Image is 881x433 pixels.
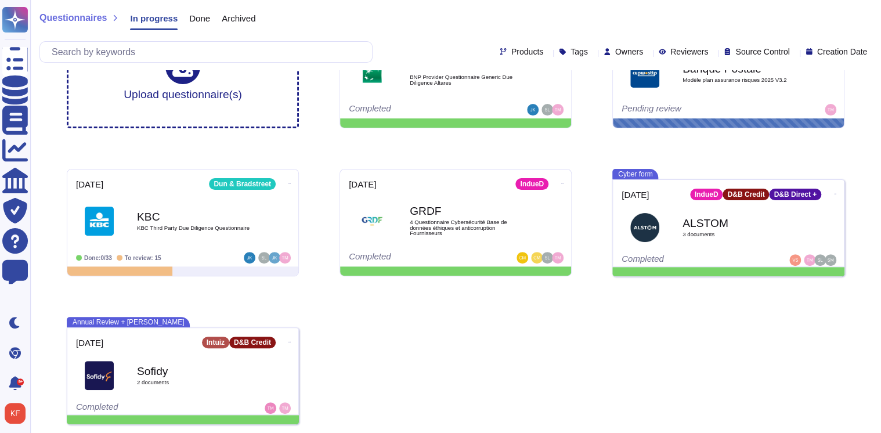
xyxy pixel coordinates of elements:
div: Intuiz [202,337,229,348]
span: Creation Date [817,48,867,56]
img: user [814,254,826,266]
span: Questionnaires [39,13,107,23]
img: user [825,254,836,266]
div: 9+ [17,378,24,385]
img: user [517,252,528,264]
span: [DATE] [622,190,649,199]
span: In progress [130,14,178,23]
img: Logo [358,59,387,88]
img: user [5,403,26,424]
span: 3 document s [683,232,799,237]
img: user [244,252,255,264]
span: To review: 15 [125,255,161,261]
img: user [269,252,280,264]
img: Logo [358,207,387,236]
img: user [279,252,291,264]
div: D&B Direct + [769,189,821,200]
div: Completed [349,104,491,116]
img: Logo [630,59,659,88]
img: user [789,254,801,266]
span: Completed [622,254,664,264]
img: user [804,254,815,266]
img: user [265,402,276,414]
img: user [541,104,553,116]
div: Pending review [622,104,764,116]
div: IndueD [515,178,548,190]
img: user [552,104,564,116]
img: user [531,252,543,264]
span: Modèle plan assurance risques 2025 V3.2 [683,77,799,83]
span: Completed [76,402,118,412]
span: Tags [571,48,588,56]
span: Done [189,14,210,23]
img: Logo [85,361,114,390]
img: user [527,104,539,116]
img: user [552,252,564,264]
span: [DATE] [349,180,376,189]
b: Sofidy [137,366,253,377]
span: Reviewers [670,48,708,56]
b: ALSTOM [683,218,799,229]
img: user [541,252,553,264]
b: GRDF [410,205,526,217]
span: Owners [615,48,643,56]
span: Cyber form [612,169,658,179]
img: Logo [630,213,659,242]
b: KBC [137,211,253,222]
span: Done: 0/33 [84,255,112,261]
span: Products [511,48,543,56]
div: Upload questionnaire(s) [124,49,242,100]
span: Archived [222,14,255,23]
span: [DATE] [76,338,103,347]
div: D&B Credit [229,337,276,348]
span: 4 Questionnaire Cybersécurité Base de données éthiques et anticorruption Fournisseurs [410,219,526,236]
span: KBC Third Party Due Diligence Questionnaire [137,225,253,231]
div: IndueD [690,189,723,200]
div: Completed [349,252,491,264]
img: user [279,402,291,414]
b: Banque Postale [683,63,799,74]
img: user [825,104,836,116]
img: user [258,252,270,264]
b: BNP Paribas [410,60,526,71]
img: Logo [85,207,114,236]
div: D&B Credit [723,189,769,200]
span: 2 document s [137,380,253,385]
div: Dun & Bradstreet [209,178,276,190]
span: Annual Review + [PERSON_NAME] [67,317,190,327]
span: BNP Provider Questionnaire Generic Due Diligence Altares [410,74,526,85]
button: user [2,400,34,426]
span: Source Control [735,48,789,56]
span: [DATE] [76,180,103,189]
input: Search by keywords [46,42,372,62]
